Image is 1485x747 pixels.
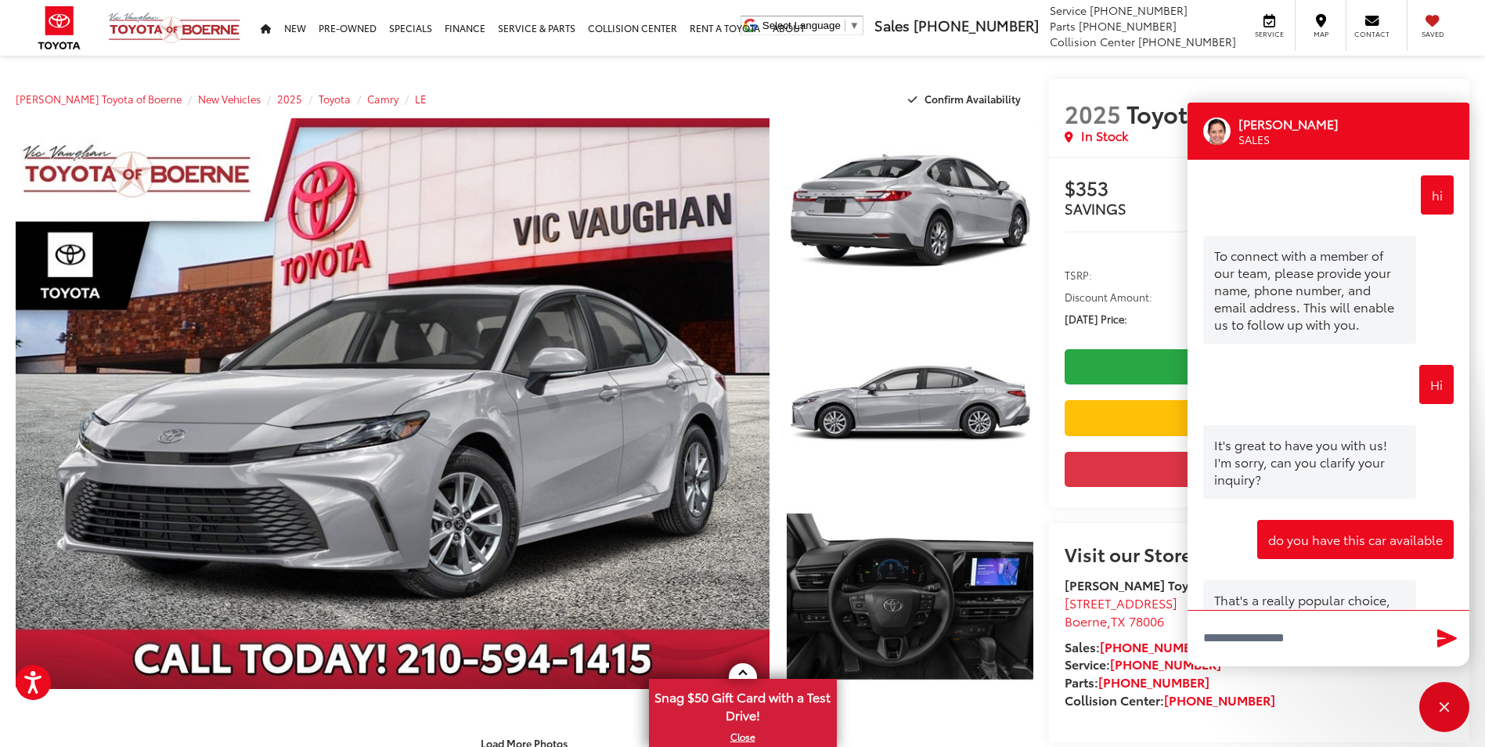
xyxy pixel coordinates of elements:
a: [PHONE_NUMBER] [1098,673,1209,691]
a: New Vehicles [198,92,261,106]
img: 2025 Toyota Camry LE [784,309,1036,498]
a: Camry [367,92,398,106]
div: That's a really popular choice, we have 94 in stock. [1203,580,1416,637]
img: 2025 Toyota Camry LE [8,115,777,692]
span: Sales [874,15,910,35]
a: Expand Photo 1 [787,118,1033,303]
a: 2025 [277,92,302,106]
span: [DATE] Price: [1065,311,1127,327]
div: Hi [1419,365,1454,404]
span: 2025 [1065,96,1121,130]
img: 2025 Toyota Camry LE [784,503,1036,691]
strong: Parts: [1065,673,1209,691]
div: To connect with a member of our team, please provide your name, phone number, and email address. ... [1203,236,1416,344]
span: Service [1252,29,1287,39]
span: Snag $50 Gift Card with a Test Drive! [651,680,835,728]
textarea: Type your message [1188,610,1469,666]
button: Send Message [1430,622,1464,655]
button: Get Price Now [1065,452,1454,487]
p: SALES [1238,132,1339,147]
img: 2025 Toyota Camry LE [784,116,1036,305]
span: Service [1050,2,1087,18]
span: SAVINGS [1065,198,1126,218]
div: hi [1421,175,1454,215]
span: [STREET_ADDRESS] [1065,594,1177,612]
span: Boerne [1065,612,1107,630]
div: It's great to have you with us! I'm sorry, can you clarify your inquiry? [1203,425,1416,499]
span: In Stock [1081,127,1128,145]
span: Map [1303,29,1338,39]
a: Toyota [319,92,351,106]
span: Contact [1354,29,1389,39]
p: [PERSON_NAME] [1238,115,1339,132]
a: [STREET_ADDRESS] Boerne,TX 78006 [1065,594,1177,630]
a: Expand Photo 0 [16,118,770,689]
strong: [PERSON_NAME] Toyota of Boerne [1065,576,1269,594]
span: [PHONE_NUMBER] [1138,34,1236,49]
img: Vic Vaughan Toyota of Boerne [108,12,241,44]
h2: Visit our Store [1065,543,1454,564]
button: Actions [1426,99,1454,127]
a: [PERSON_NAME] Toyota of Boerne [16,92,182,106]
div: do you have this car available [1257,520,1454,559]
div: Operator Name [1238,115,1357,132]
span: Parts [1050,18,1076,34]
span: ▼ [849,20,860,31]
span: Saved [1415,29,1450,39]
span: Toyota Camry [1126,96,1286,130]
div: Operator Title [1238,132,1357,147]
a: [PHONE_NUMBER] [1110,655,1221,673]
span: Discount Amount: [1065,289,1152,305]
button: Toggle Chat Window [1419,682,1469,732]
span: , [1065,612,1164,630]
span: TSRP: [1065,267,1092,283]
div: Close [1419,682,1469,732]
a: [PHONE_NUMBER] [1164,691,1275,709]
span: TX [1111,612,1126,630]
strong: Service: [1065,655,1221,673]
span: Collision Center [1050,34,1135,49]
span: $353 [1065,178,1260,201]
a: Expand Photo 3 [787,504,1033,689]
a: Expand Photo 2 [787,312,1033,496]
span: [PHONE_NUMBER] [914,15,1039,35]
span: [PHONE_NUMBER] [1090,2,1188,18]
span: Confirm Availability [925,92,1021,106]
a: LE [415,92,427,106]
strong: Collision Center: [1065,691,1275,709]
strong: Sales: [1065,637,1211,655]
a: Value Your Trade [1065,400,1454,435]
a: Check Availability [1065,349,1454,384]
div: Operator Image [1203,117,1231,145]
span: [PHONE_NUMBER] [1079,18,1177,34]
span: 78006 [1129,612,1164,630]
a: [PHONE_NUMBER] [1100,637,1211,655]
button: Confirm Availability [899,85,1033,113]
span: Select Language [762,20,841,31]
